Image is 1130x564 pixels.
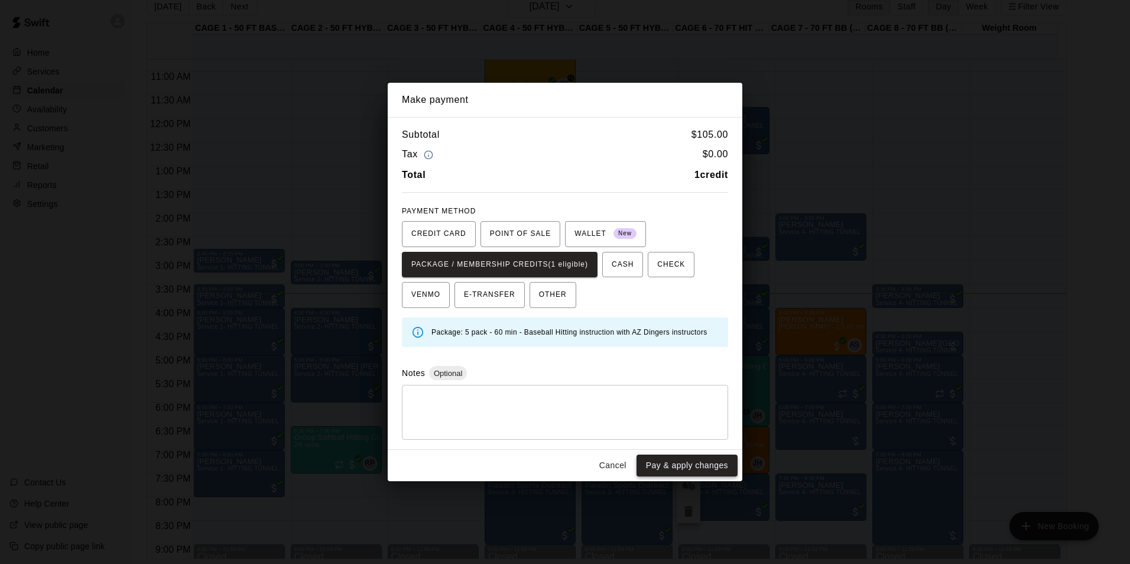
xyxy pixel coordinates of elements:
[411,225,466,244] span: CREDIT CARD
[402,368,425,378] label: Notes
[402,282,450,308] button: VENMO
[429,369,467,378] span: Optional
[402,170,426,180] b: Total
[574,225,637,244] span: WALLET
[402,127,440,142] h6: Subtotal
[694,170,728,180] b: 1 credit
[637,455,738,477] button: Pay & apply changes
[602,252,643,278] button: CASH
[530,282,576,308] button: OTHER
[480,221,560,247] button: POINT OF SALE
[703,147,728,163] h6: $ 0.00
[388,83,742,117] h2: Make payment
[464,286,515,304] span: E-TRANSFER
[411,286,440,304] span: VENMO
[648,252,694,278] button: CHECK
[411,255,588,274] span: PACKAGE / MEMBERSHIP CREDITS (1 eligible)
[402,252,598,278] button: PACKAGE / MEMBERSHIP CREDITS(1 eligible)
[657,255,685,274] span: CHECK
[539,286,567,304] span: OTHER
[490,225,551,244] span: POINT OF SALE
[402,207,476,215] span: PAYMENT METHOD
[612,255,634,274] span: CASH
[691,127,728,142] h6: $ 105.00
[594,455,632,477] button: Cancel
[402,147,436,163] h6: Tax
[613,226,637,242] span: New
[402,221,476,247] button: CREDIT CARD
[454,282,525,308] button: E-TRANSFER
[565,221,646,247] button: WALLET New
[431,328,707,336] span: Package: 5 pack - 60 min - Baseball Hitting instruction with AZ Dingers instructors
